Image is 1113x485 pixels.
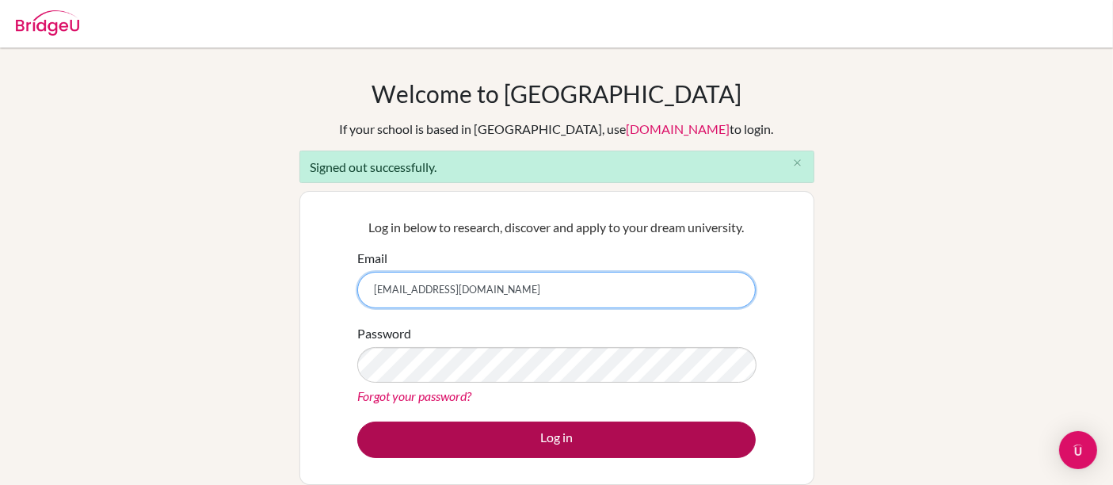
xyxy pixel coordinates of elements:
[299,151,814,183] div: Signed out successfully.
[372,79,741,108] h1: Welcome to [GEOGRAPHIC_DATA]
[791,157,803,169] i: close
[357,218,756,237] p: Log in below to research, discover and apply to your dream university.
[357,388,471,403] a: Forgot your password?
[357,324,411,343] label: Password
[782,151,814,175] button: Close
[16,10,79,36] img: Bridge-U
[357,249,387,268] label: Email
[1059,431,1097,469] div: Open Intercom Messenger
[357,422,756,458] button: Log in
[340,120,774,139] div: If your school is based in [GEOGRAPHIC_DATA], use to login.
[627,121,730,136] a: [DOMAIN_NAME]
